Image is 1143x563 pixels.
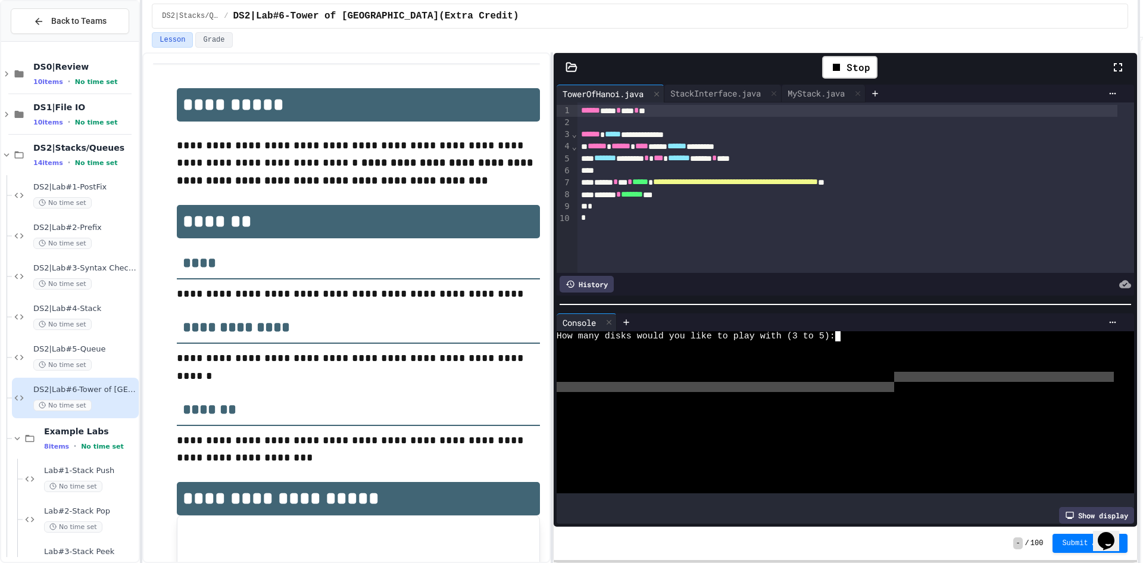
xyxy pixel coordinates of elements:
[75,119,118,126] span: No time set
[1093,515,1131,551] iframe: chat widget
[33,385,136,395] span: DS2|Lab#6-Tower of [GEOGRAPHIC_DATA](Extra Credit)
[33,344,136,354] span: DS2|Lab#5-Queue
[33,319,92,330] span: No time set
[557,165,571,177] div: 6
[1030,539,1044,548] span: 100
[557,153,571,165] div: 5
[224,11,228,21] span: /
[557,201,571,213] div: 9
[44,466,136,476] span: Lab#1-Stack Push
[152,32,193,48] button: Lesson
[571,142,577,151] span: Fold line
[557,88,649,100] div: TowerOfHanoi.java
[33,359,92,371] span: No time set
[33,197,92,209] span: No time set
[33,278,92,290] span: No time set
[33,263,136,273] span: DS2|Lab#3-Syntax Checker
[557,85,664,102] div: TowerOfHanoi.java
[75,159,118,167] span: No time set
[33,304,136,314] span: DS2|Lab#4-Stack
[782,85,866,102] div: MyStack.java
[74,441,76,451] span: •
[664,85,782,102] div: StackInterface.java
[557,129,571,141] div: 3
[195,32,232,48] button: Grade
[33,78,63,86] span: 10 items
[557,213,571,225] div: 10
[557,141,571,153] div: 4
[33,102,136,113] span: DS1|File IO
[571,129,577,139] span: Fold line
[44,426,136,437] span: Example Labs
[33,119,63,126] span: 10 items
[557,177,571,189] div: 7
[11,8,129,34] button: Back to Teams
[81,443,124,450] span: No time set
[557,313,617,331] div: Console
[557,117,571,129] div: 2
[1013,537,1022,549] span: -
[44,481,102,492] span: No time set
[233,9,519,23] span: DS2|Lab#6-Tower of Hanoi(Extra Credit)
[44,506,136,517] span: Lab#2-Stack Pop
[557,316,602,329] div: Console
[68,117,70,127] span: •
[33,142,136,153] span: DS2|Stacks/Queues
[33,238,92,249] span: No time set
[44,521,102,533] span: No time set
[1059,507,1134,524] div: Show display
[33,223,136,233] span: DS2|Lab#2-Prefix
[1025,539,1029,548] span: /
[68,158,70,167] span: •
[33,400,92,411] span: No time set
[557,189,571,201] div: 8
[162,11,219,21] span: DS2|Stacks/Queues
[560,276,614,293] div: History
[75,78,118,86] span: No time set
[664,87,767,99] div: StackInterface.java
[51,15,107,27] span: Back to Teams
[557,331,835,341] span: How many disks would you like to play with (3 to 5):
[33,182,136,192] span: DS2|Lab#1-PostFix
[1053,534,1128,553] button: Submit Answer
[68,77,70,86] span: •
[1062,539,1118,548] span: Submit Answer
[33,159,63,167] span: 14 items
[822,56,877,79] div: Stop
[557,105,571,117] div: 1
[33,61,136,72] span: DS0|Review
[44,443,69,450] span: 8 items
[782,87,851,99] div: MyStack.java
[44,547,136,557] span: Lab#3-Stack Peek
